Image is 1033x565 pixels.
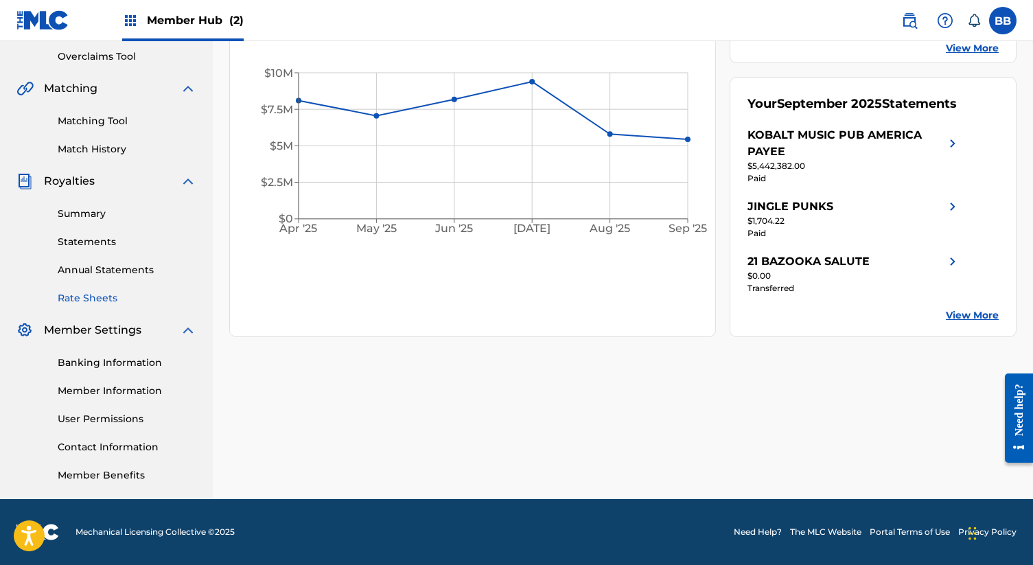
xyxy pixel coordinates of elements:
[513,222,550,235] tspan: [DATE]
[16,524,59,540] img: logo
[944,198,961,215] img: right chevron icon
[958,526,1017,538] a: Privacy Policy
[747,253,961,295] a: 21 BAZOOKA SALUTEright chevron icon$0.00Transferred
[16,80,34,97] img: Matching
[261,103,293,116] tspan: $7.5M
[944,127,961,160] img: right chevron icon
[58,49,196,64] a: Overclaims Tool
[946,41,999,56] a: View More
[58,235,196,249] a: Statements
[995,363,1033,474] iframe: Resource Center
[669,222,707,235] tspan: Sep '25
[264,67,293,80] tspan: $10M
[989,7,1017,34] div: User Menu
[931,7,959,34] div: Help
[44,173,95,189] span: Royalties
[180,173,196,189] img: expand
[870,526,950,538] a: Portal Terms of Use
[944,253,961,270] img: right chevron icon
[44,322,141,338] span: Member Settings
[58,412,196,426] a: User Permissions
[968,513,977,554] div: Drag
[279,222,318,235] tspan: Apr '25
[589,222,630,235] tspan: Aug '25
[180,80,196,97] img: expand
[747,172,961,185] div: Paid
[747,227,961,240] div: Paid
[937,12,953,29] img: help
[16,10,69,30] img: MLC Logo
[747,198,961,240] a: JINGLE PUNKSright chevron icon$1,704.22Paid
[58,114,196,128] a: Matching Tool
[747,160,961,172] div: $5,442,382.00
[279,212,293,225] tspan: $0
[946,308,999,323] a: View More
[747,282,961,295] div: Transferred
[147,12,244,28] span: Member Hub
[270,139,293,152] tspan: $5M
[747,95,957,113] div: Your Statements
[16,322,33,338] img: Member Settings
[356,222,397,235] tspan: May '25
[58,142,196,157] a: Match History
[16,173,33,189] img: Royalties
[747,253,870,270] div: 21 BAZOOKA SALUTE
[180,322,196,338] img: expand
[434,222,473,235] tspan: Jun '25
[58,207,196,221] a: Summary
[967,14,981,27] div: Notifications
[76,526,235,538] span: Mechanical Licensing Collective © 2025
[747,270,961,282] div: $0.00
[747,127,944,160] div: KOBALT MUSIC PUB AMERICA PAYEE
[964,499,1033,565] iframe: Chat Widget
[58,384,196,398] a: Member Information
[229,14,244,27] span: (2)
[44,80,97,97] span: Matching
[58,468,196,483] a: Member Benefits
[747,198,833,215] div: JINGLE PUNKS
[734,526,782,538] a: Need Help?
[901,12,918,29] img: search
[896,7,923,34] a: Public Search
[747,127,961,185] a: KOBALT MUSIC PUB AMERICA PAYEEright chevron icon$5,442,382.00Paid
[122,12,139,29] img: Top Rightsholders
[58,263,196,277] a: Annual Statements
[58,440,196,454] a: Contact Information
[790,526,861,538] a: The MLC Website
[777,96,882,111] span: September 2025
[58,291,196,305] a: Rate Sheets
[58,356,196,370] a: Banking Information
[747,215,961,227] div: $1,704.22
[261,176,293,189] tspan: $2.5M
